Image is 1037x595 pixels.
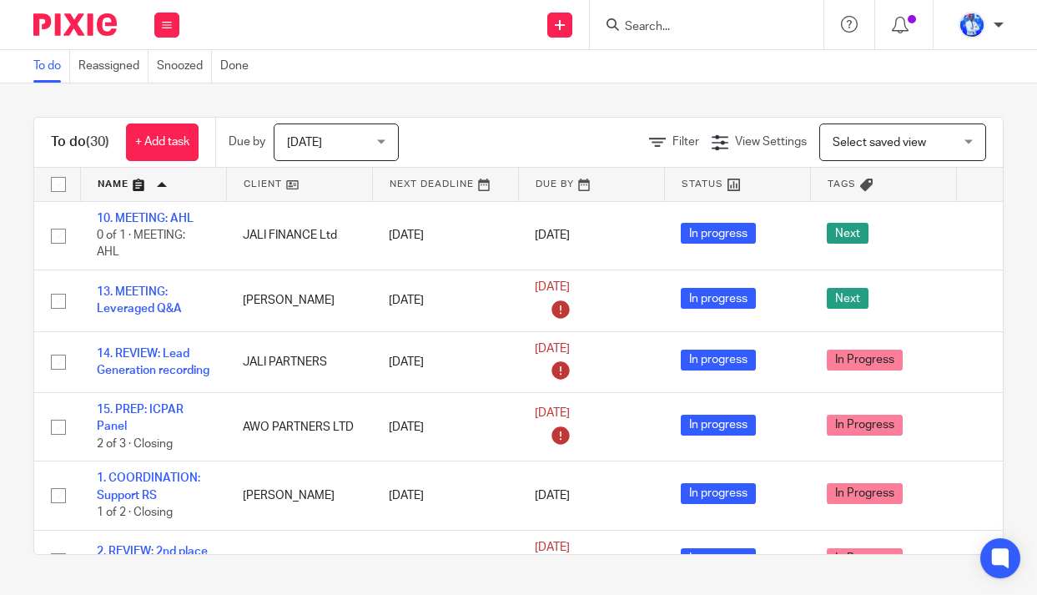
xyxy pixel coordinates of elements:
[97,438,173,450] span: 2 of 3 · Closing
[229,134,265,150] p: Due by
[126,124,199,161] a: + Add task
[97,404,184,432] a: 15. PREP: ICPAR Panel
[33,13,117,36] img: Pixie
[681,288,756,309] span: In progress
[827,483,903,504] span: In Progress
[681,350,756,371] span: In progress
[681,415,756,436] span: In progress
[827,288,868,309] span: Next
[97,507,173,518] span: 1 of 2 · Closing
[226,331,372,393] td: JALI PARTNERS
[86,135,109,149] span: (30)
[78,50,149,83] a: Reassigned
[681,483,756,504] span: In progress
[828,179,856,189] span: Tags
[372,393,518,461] td: [DATE]
[672,136,699,148] span: Filter
[33,50,70,83] a: To do
[623,20,773,35] input: Search
[97,286,182,315] a: 13. MEETING: Leveraged Q&A
[833,137,926,149] span: Select saved view
[220,50,257,83] a: Done
[827,548,903,569] span: In Progress
[827,415,903,436] span: In Progress
[97,229,185,259] span: 0 of 1 · MEETING: AHL
[535,408,570,420] span: [DATE]
[97,472,200,501] a: 1. COORDINATION: Support RS
[51,134,109,151] h1: To do
[681,548,756,569] span: In progress
[681,223,756,244] span: In progress
[535,343,570,355] span: [DATE]
[97,546,208,557] a: 2. REVIEW: 2nd place
[97,213,194,224] a: 10. MEETING: AHL
[372,461,518,530] td: [DATE]
[157,50,212,83] a: Snoozed
[959,12,985,38] img: WhatsApp%20Image%202022-01-17%20at%2010.26.43%20PM.jpeg
[535,281,570,293] span: [DATE]
[226,393,372,461] td: AWO PARTNERS LTD
[535,490,570,502] span: [DATE]
[372,530,518,592] td: [DATE]
[226,201,372,270] td: JALI FINANCE Ltd
[735,136,807,148] span: View Settings
[372,331,518,393] td: [DATE]
[372,201,518,270] td: [DATE]
[226,461,372,530] td: [PERSON_NAME]
[226,270,372,331] td: [PERSON_NAME]
[535,542,570,553] span: [DATE]
[535,229,570,241] span: [DATE]
[827,223,868,244] span: Next
[372,270,518,331] td: [DATE]
[97,348,209,376] a: 14. REVIEW: Lead Generation recording
[226,530,372,592] td: IGASABO MI250 Ltd
[827,350,903,371] span: In Progress
[287,137,322,149] span: [DATE]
